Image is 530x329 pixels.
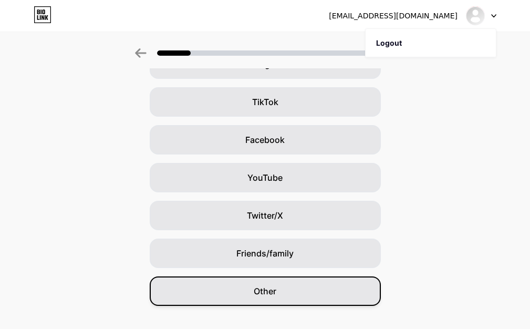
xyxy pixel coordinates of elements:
[329,11,458,22] div: [EMAIL_ADDRESS][DOMAIN_NAME]
[465,6,485,26] img: sportsmaina
[366,29,496,57] li: Logout
[236,247,294,260] span: Friends/family
[254,285,276,297] span: Other
[247,209,283,222] span: Twitter/X
[252,96,278,108] span: TikTok
[245,133,285,146] span: Facebook
[247,171,283,184] span: YouTube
